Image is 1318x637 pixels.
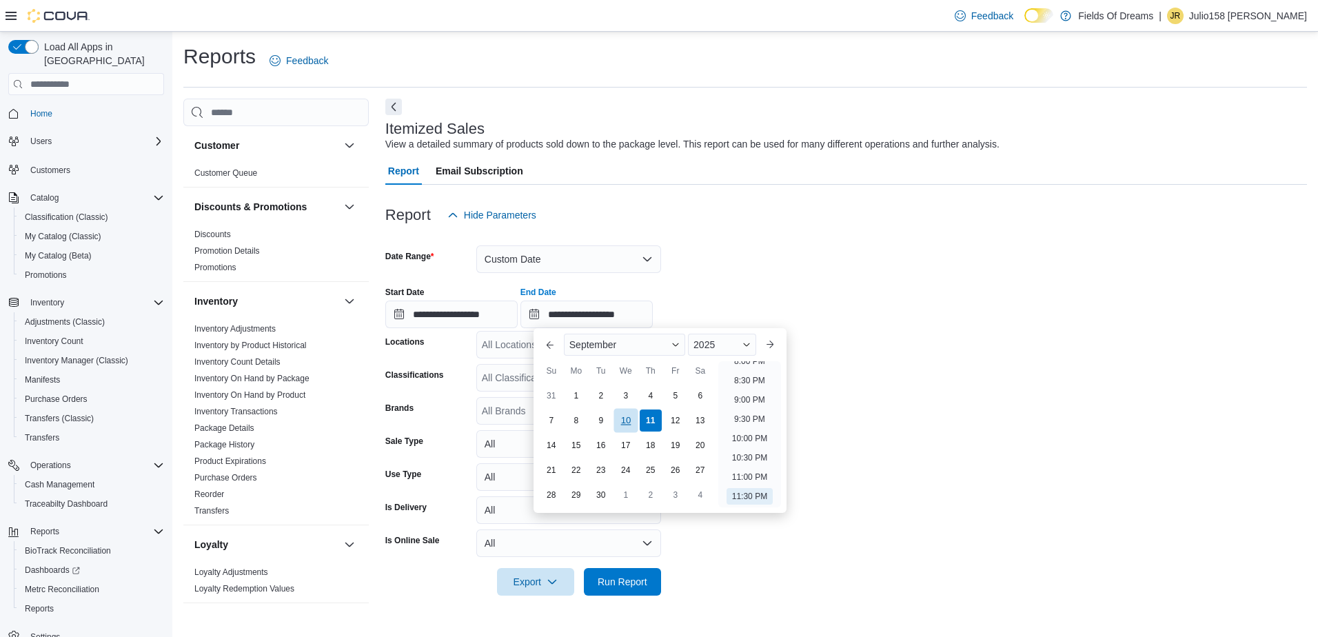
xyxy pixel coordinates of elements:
[19,267,164,283] span: Promotions
[640,434,662,456] div: day-18
[569,339,616,350] span: September
[25,336,83,347] span: Inventory Count
[565,410,587,432] div: day-8
[19,372,65,388] a: Manifests
[14,370,170,390] button: Manifests
[25,457,77,474] button: Operations
[590,459,612,481] div: day-23
[25,584,99,595] span: Metrc Reconciliation
[194,139,239,152] h3: Customer
[640,360,662,382] div: Th
[14,312,170,332] button: Adjustments (Classic)
[25,545,111,556] span: BioTrack Reconciliation
[729,392,771,408] li: 9:00 PM
[689,484,711,506] div: day-4
[590,385,612,407] div: day-2
[194,374,310,383] a: Inventory On Hand by Package
[30,165,70,176] span: Customers
[640,410,662,432] div: day-11
[194,505,229,516] span: Transfers
[385,137,1000,152] div: View a detailed summary of products sold down to the package level. This report can be used for m...
[194,456,266,467] span: Product Expirations
[194,538,338,552] button: Loyalty
[385,251,434,262] label: Date Range
[540,434,562,456] div: day-14
[565,360,587,382] div: Mo
[19,600,59,617] a: Reports
[388,157,419,185] span: Report
[14,428,170,447] button: Transfers
[665,385,687,407] div: day-5
[194,294,338,308] button: Inventory
[30,136,52,147] span: Users
[341,536,358,553] button: Loyalty
[729,411,771,427] li: 9:30 PM
[194,423,254,434] span: Package Details
[341,199,358,215] button: Discounts & Promotions
[564,334,685,356] div: Button. Open the month selector. September is currently selected.
[540,410,562,432] div: day-7
[1078,8,1153,24] p: Fields Of Dreams
[476,529,661,557] button: All
[183,226,369,281] div: Discounts & Promotions
[19,496,113,512] a: Traceabilty Dashboard
[3,188,170,208] button: Catalog
[476,496,661,524] button: All
[520,301,653,328] input: Press the down key to enter a popover containing a calendar. Press the escape key to close the po...
[3,103,170,123] button: Home
[385,99,402,115] button: Next
[665,434,687,456] div: day-19
[19,228,164,245] span: My Catalog (Classic)
[1167,8,1184,24] div: Julio158 Retana
[19,352,164,369] span: Inventory Manager (Classic)
[194,356,281,367] span: Inventory Count Details
[665,459,687,481] div: day-26
[14,265,170,285] button: Promotions
[14,599,170,618] button: Reports
[25,133,57,150] button: Users
[19,600,164,617] span: Reports
[590,360,612,382] div: Tu
[718,361,781,507] ul: Time
[19,543,116,559] a: BioTrack Reconciliation
[183,165,369,187] div: Customer
[25,523,65,540] button: Reports
[385,287,425,298] label: Start Date
[25,394,88,405] span: Purchase Orders
[689,410,711,432] div: day-13
[436,157,523,185] span: Email Subscription
[194,390,305,400] a: Inventory On Hand by Product
[194,472,257,483] span: Purchase Orders
[19,267,72,283] a: Promotions
[476,463,661,491] button: All
[19,476,100,493] a: Cash Management
[385,207,431,223] h3: Report
[194,229,231,240] span: Discounts
[689,360,711,382] div: Sa
[28,9,90,23] img: Cova
[615,385,637,407] div: day-3
[565,385,587,407] div: day-1
[19,562,164,578] span: Dashboards
[539,383,713,507] div: September, 2025
[194,456,266,466] a: Product Expirations
[615,484,637,506] div: day-1
[194,263,236,272] a: Promotions
[25,231,101,242] span: My Catalog (Classic)
[590,434,612,456] div: day-16
[727,488,773,505] li: 11:30 PM
[727,449,773,466] li: 10:30 PM
[1170,8,1180,24] span: JR
[194,423,254,433] a: Package Details
[19,410,99,427] a: Transfers (Classic)
[729,353,771,370] li: 8:00 PM
[3,293,170,312] button: Inventory
[25,457,164,474] span: Operations
[19,209,114,225] a: Classification (Classic)
[14,580,170,599] button: Metrc Reconciliation
[194,357,281,367] a: Inventory Count Details
[540,484,562,506] div: day-28
[19,410,164,427] span: Transfers (Classic)
[1159,8,1162,24] p: |
[19,429,65,446] a: Transfers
